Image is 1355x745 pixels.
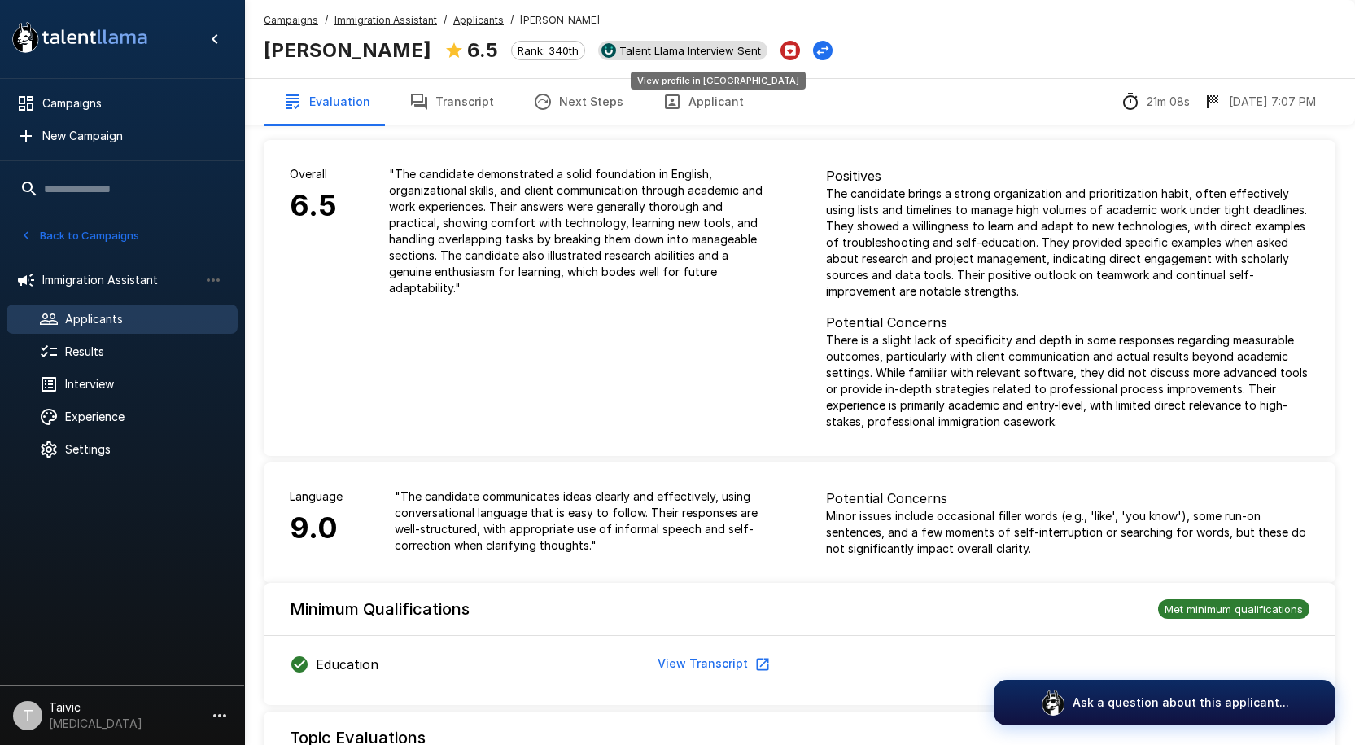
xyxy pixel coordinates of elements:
u: Campaigns [264,14,318,26]
p: Ask a question about this applicant... [1073,695,1289,711]
img: logo_glasses@2x.png [1040,690,1066,716]
h6: Minimum Qualifications [290,596,470,622]
p: Language [290,489,343,505]
button: Change Stage [813,41,833,60]
p: [DATE] 7:07 PM [1229,94,1316,110]
p: There is a slight lack of specificity and depth in some responses regarding measurable outcomes, ... [826,332,1310,430]
span: / [325,12,328,28]
button: Transcript [390,79,514,125]
span: [PERSON_NAME] [520,12,600,28]
button: Ask a question about this applicant... [994,680,1335,725]
img: ukg_logo.jpeg [601,43,616,58]
button: Next Steps [514,79,643,125]
span: Talent Llama Interview Sent [613,44,767,57]
button: Evaluation [264,79,390,125]
p: Minor issues include occasional filler words (e.g., 'like', 'you know'), some run-on sentences, a... [826,508,1310,557]
span: Rank: 340th [512,44,584,57]
button: Applicant [643,79,763,125]
div: The time between starting and completing the interview [1121,92,1190,112]
span: / [444,12,447,28]
p: Potential Concerns [826,489,1310,508]
h6: 6.5 [290,182,337,230]
b: [PERSON_NAME] [264,38,431,62]
div: View profile in UKG [598,41,767,60]
p: The candidate brings a strong organization and prioritization habit, often effectively using list... [826,186,1310,300]
u: Applicants [453,14,504,26]
p: " The candidate communicates ideas clearly and effectively, using conversational language that is... [395,489,774,554]
h6: 9.0 [290,505,343,552]
div: View profile in [GEOGRAPHIC_DATA] [631,72,806,90]
span: / [510,12,514,28]
p: 21m 08s [1147,94,1190,110]
p: Positives [826,166,1310,186]
b: 6.5 [467,38,498,62]
button: View Transcript [651,649,774,679]
div: The date and time when the interview was completed [1203,92,1316,112]
p: Education [316,655,378,674]
p: Overall [290,166,337,182]
u: Immigration Assistant [334,14,437,26]
button: Archive Applicant [780,41,800,60]
p: " The candidate demonstrated a solid foundation in English, organizational skills, and client com... [389,166,774,296]
p: Potential Concerns [826,313,1310,332]
span: Met minimum qualifications [1158,603,1309,616]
